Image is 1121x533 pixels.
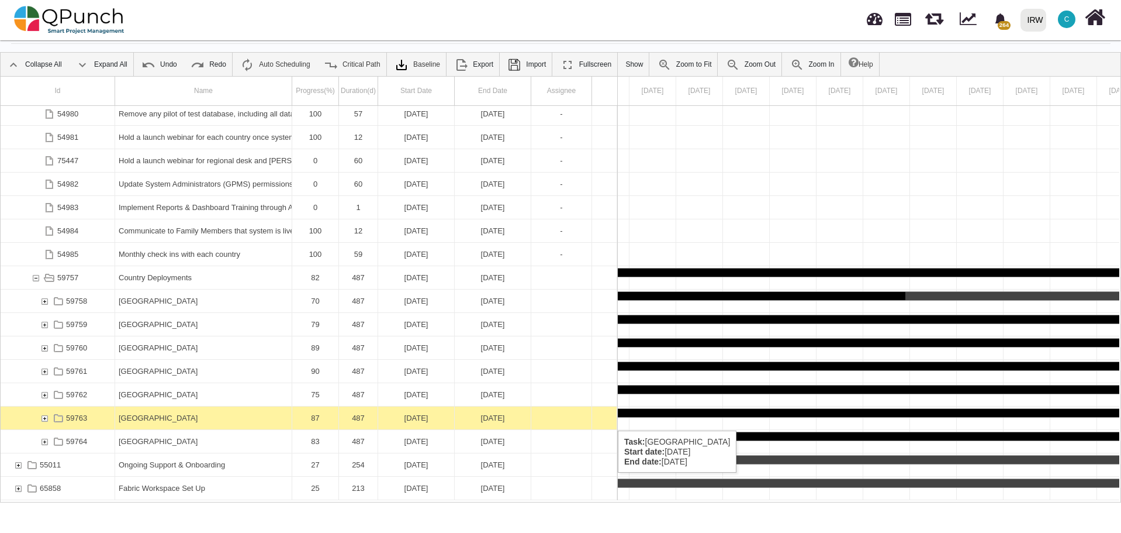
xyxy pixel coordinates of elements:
[560,58,575,72] img: ic_fullscreen_24.81ea589.png
[531,126,592,149] div: -
[339,173,378,195] div: 60
[378,477,455,500] div: 01-04-2025
[1085,6,1105,29] i: Home
[240,58,254,72] img: ic_auto_scheduling_24.ade0d5b.png
[382,219,451,242] div: [DATE]
[624,447,665,456] b: Start date:
[119,430,288,453] div: [GEOGRAPHIC_DATA]
[1,173,115,195] div: 54982
[185,53,232,76] a: Redo
[119,173,288,195] div: Update System Administrators (GPMS) permissions in line with role matrices - once ready to go live
[119,243,288,266] div: Monthly check ins with each country
[531,219,592,242] div: -
[458,243,527,266] div: [DATE]
[382,430,451,453] div: [DATE]
[14,2,124,37] img: qpunch-sp.fa6292f.png
[895,8,911,26] span: Projects
[342,173,374,195] div: 60
[458,453,527,476] div: [DATE]
[784,53,840,76] a: Zoom In
[1,313,617,336] div: Task: Bangladesh Start date: 01-09-2024 End date: 31-12-2025
[382,149,451,172] div: [DATE]
[458,336,527,359] div: [DATE]
[658,58,672,72] img: ic_zoom_to_fit_24.130db0b.png
[296,430,335,453] div: 83
[455,243,531,266] div: 28-01-2025
[455,430,531,453] div: 31-12-2025
[119,196,288,219] div: Implement Reports & Dashboard Training through Activity Info
[1,196,617,219] div: Task: Implement Reports & Dashboard Training through Activity Info Start date: 31-12-2025 End dat...
[455,219,531,242] div: 17-01-2025
[455,196,531,219] div: 31-12-2025
[342,126,374,149] div: 12
[296,173,335,195] div: 0
[458,173,527,195] div: [DATE]
[296,219,335,242] div: 100
[531,196,592,219] div: -
[458,313,527,336] div: [DATE]
[395,58,409,72] img: klXqkY5+JZAPre7YVMJ69SE9vgHW7RkaA9STpDBCRd8F60lk8AdY5g6cgTfGkm3cV0d3FrcCHw7UyPBLKa18SAFZQOCAmAAAA...
[455,313,531,336] div: 31-12-2025
[535,243,588,266] div: -
[458,266,527,289] div: [DATE]
[378,126,455,149] div: 06-01-2025
[339,196,378,219] div: 1
[454,58,468,72] img: ic_export_24.4e1404f.png
[531,77,592,105] div: Assignee
[455,477,531,500] div: 30-10-2025
[191,58,205,72] img: ic_redo_24.f94b082.png
[458,407,527,429] div: [DATE]
[292,290,339,312] div: 70
[342,336,374,359] div: 487
[66,336,87,359] div: 59760
[292,149,339,172] div: 0
[296,383,335,406] div: 75
[455,383,531,406] div: 31-12-2025
[652,53,718,76] a: Zoom to Fit
[115,77,292,105] div: Name
[723,77,770,105] div: 04 Aug 2025
[119,313,288,336] div: [GEOGRAPHIC_DATA]
[676,77,723,105] div: 03 Aug 2025
[1050,77,1097,105] div: 11 Aug 2025
[1,266,115,289] div: 59757
[994,13,1006,26] svg: bell fill
[531,149,592,172] div: -
[535,102,588,125] div: -
[296,149,335,172] div: 0
[1,219,617,243] div: Task: Communicate to Family Members that system is live - with all the caveats as needed etc Star...
[342,149,374,172] div: 60
[342,313,374,336] div: 487
[1,102,115,125] div: 54980
[535,149,588,172] div: -
[535,219,588,242] div: -
[292,196,339,219] div: 0
[378,243,455,266] div: 01-12-2024
[378,149,455,172] div: 01-09-2025
[1015,1,1051,39] a: IRW
[382,477,451,500] div: [DATE]
[1,243,115,266] div: 54985
[342,219,374,242] div: 12
[296,243,335,266] div: 100
[378,407,455,429] div: 01-09-2024
[1,219,115,242] div: 54984
[378,102,455,125] div: 11-11-2024
[957,77,1004,105] div: 09 Aug 2025
[292,360,339,383] div: 90
[987,1,1016,37] a: bell fill264
[119,290,288,312] div: [GEOGRAPHIC_DATA]
[119,126,288,149] div: Hold a launch webinar for each country once system is set up and ready for ongoing use
[843,53,879,76] a: Help
[115,407,292,429] div: Philippines
[455,173,531,195] div: 30-10-2025
[1,77,115,105] div: Id
[1,266,617,290] div: Task: Country Deployments Start date: 01-09-2024 End date: 31-12-2025
[1,383,617,407] div: Task: Pakistan Start date: 01-09-2024 End date: 31-12-2025
[378,219,455,242] div: 06-01-2025
[531,102,592,125] div: -
[115,126,292,149] div: Hold a launch webinar for each country once system is set up and ready for ongoing use
[292,102,339,125] div: 100
[1,196,115,219] div: 54983
[448,53,499,76] a: Export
